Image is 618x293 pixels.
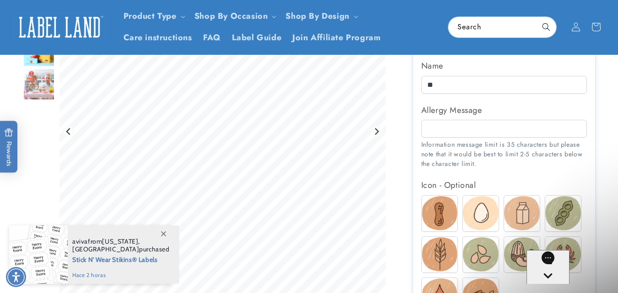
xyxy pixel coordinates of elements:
span: hace 2 horas [72,271,170,279]
img: Eggs [463,196,499,231]
img: Wheat / Gluten [422,237,457,272]
iframe: Gorgias live chat conversation starters [484,204,609,252]
img: Peanuts [422,196,457,230]
a: Join Affiliate Program [287,27,386,48]
span: aviva [72,237,88,245]
span: Shop By Occasion [194,11,268,21]
label: Name [421,59,587,73]
summary: Shop By Design [280,5,361,27]
span: FAQ [203,32,221,43]
a: Label Land [11,10,109,45]
button: Next slide [371,125,383,138]
summary: Product Type [118,5,189,27]
img: Label Land [14,13,105,41]
span: [US_STATE] [102,237,138,245]
iframe: Gorgias live chat messenger [527,250,609,284]
div: Accessibility Menu [6,267,26,287]
span: Care instructions [124,32,192,43]
button: Previous slide [63,125,75,138]
a: Product Type [124,10,177,22]
img: Sesame [463,237,499,272]
span: [GEOGRAPHIC_DATA] [72,245,139,253]
div: Go to slide 4 [23,68,55,100]
span: Join Affiliate Program [292,32,381,43]
a: Label Guide [226,27,287,48]
label: Allergy Message [421,103,587,117]
img: Tree nuts [504,237,540,272]
a: Care instructions [118,27,198,48]
span: Rewards [5,128,13,166]
button: Search [536,17,556,37]
a: FAQ [198,27,226,48]
span: Stick N' Wear Stikins® Labels [72,253,170,265]
div: Icon - Optional [421,178,587,192]
a: Shop By Design [285,10,349,22]
img: Dairy [504,196,540,231]
span: from , purchased [72,238,170,253]
img: Soy [545,196,581,231]
span: Label Guide [232,32,282,43]
summary: Shop By Occasion [189,5,280,27]
div: Information message limit is 35 characters but please note that it would be best to limit 2-5 cha... [421,140,587,169]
